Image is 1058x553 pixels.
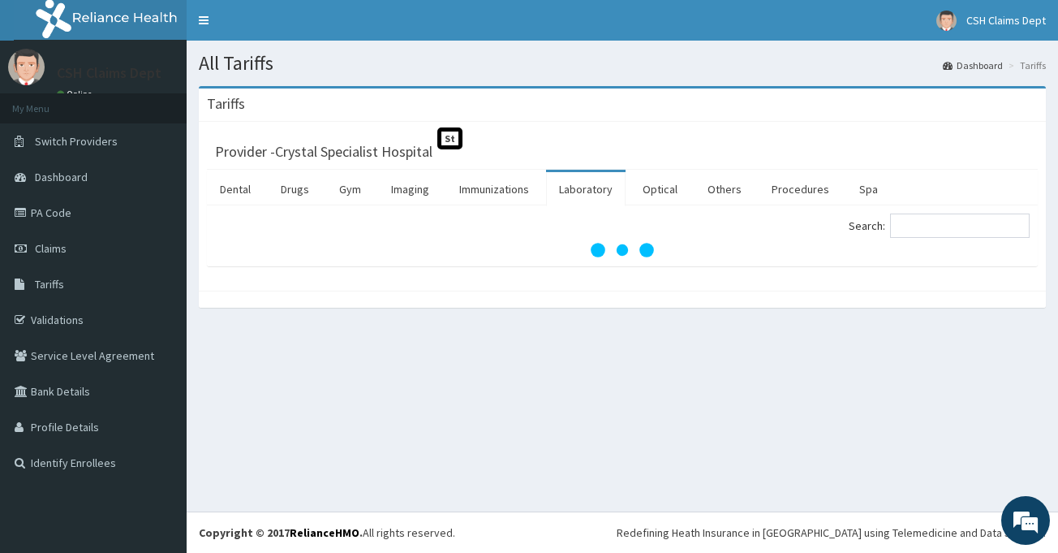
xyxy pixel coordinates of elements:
span: Tariffs [35,277,64,292]
a: Online [57,89,96,100]
label: Search: [849,214,1030,238]
input: Search: [890,214,1030,238]
textarea: Type your message and hit 'Enter' [8,375,309,432]
a: Dental [207,172,264,206]
a: Procedures [759,172,842,206]
a: Laboratory [546,172,626,206]
a: RelianceHMO [290,525,359,540]
img: d_794563401_company_1708531726252_794563401 [30,81,66,122]
h3: Provider - Crystal Specialist Hospital [215,145,432,159]
h3: Tariffs [207,97,245,111]
span: CSH Claims Dept [966,13,1046,28]
svg: audio-loading [590,218,655,283]
li: Tariffs [1004,58,1046,72]
a: Spa [846,172,891,206]
span: We're online! [94,171,224,335]
div: Minimize live chat window [266,8,305,47]
a: Dashboard [943,58,1003,72]
a: Imaging [378,172,442,206]
div: Redefining Heath Insurance in [GEOGRAPHIC_DATA] using Telemedicine and Data Science! [617,525,1046,541]
strong: Copyright © 2017 . [199,525,363,540]
span: Dashboard [35,170,88,184]
footer: All rights reserved. [187,512,1058,553]
h1: All Tariffs [199,53,1046,74]
a: Gym [326,172,374,206]
img: User Image [936,11,957,31]
span: St [437,127,462,149]
a: Immunizations [446,172,542,206]
a: Optical [630,172,690,206]
span: Claims [35,241,67,256]
a: Drugs [268,172,322,206]
div: Chat with us now [84,91,273,112]
img: User Image [8,49,45,85]
p: CSH Claims Dept [57,66,161,80]
span: Switch Providers [35,134,118,149]
a: Others [695,172,755,206]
